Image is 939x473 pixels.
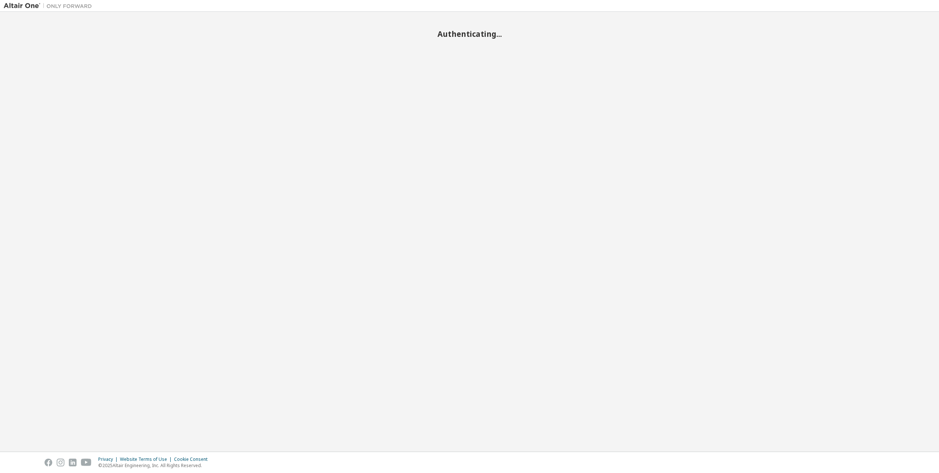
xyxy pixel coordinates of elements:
p: © 2025 Altair Engineering, Inc. All Rights Reserved. [98,462,212,469]
img: youtube.svg [81,459,92,466]
img: Altair One [4,2,96,10]
h2: Authenticating... [4,29,935,39]
img: instagram.svg [57,459,64,466]
div: Cookie Consent [174,456,212,462]
div: Website Terms of Use [120,456,174,462]
img: facebook.svg [45,459,52,466]
div: Privacy [98,456,120,462]
img: linkedin.svg [69,459,77,466]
